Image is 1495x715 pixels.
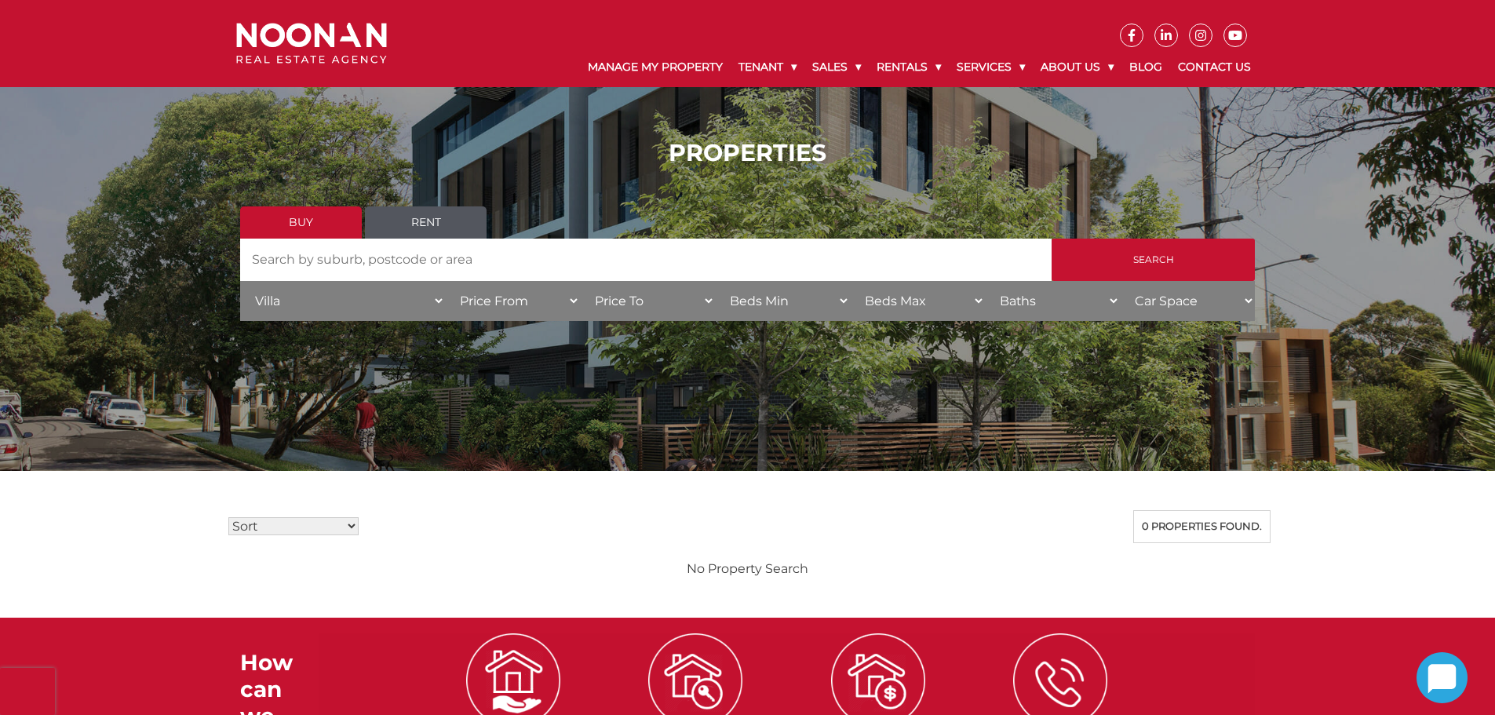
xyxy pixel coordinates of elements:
[869,47,949,87] a: Rentals
[1121,47,1170,87] a: Blog
[1033,47,1121,87] a: About Us
[224,559,1271,578] p: No Property Search
[1052,239,1255,281] input: Search
[236,23,387,64] img: Noonan Real Estate Agency
[240,206,362,239] a: Buy
[731,47,804,87] a: Tenant
[804,47,869,87] a: Sales
[365,206,487,239] a: Rent
[1170,47,1259,87] a: Contact Us
[240,239,1052,281] input: Search by suburb, postcode or area
[228,517,359,535] select: Sort Listings
[580,47,731,87] a: Manage My Property
[949,47,1033,87] a: Services
[1133,510,1271,543] div: 0 properties found.
[240,139,1255,167] h1: PROPERTIES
